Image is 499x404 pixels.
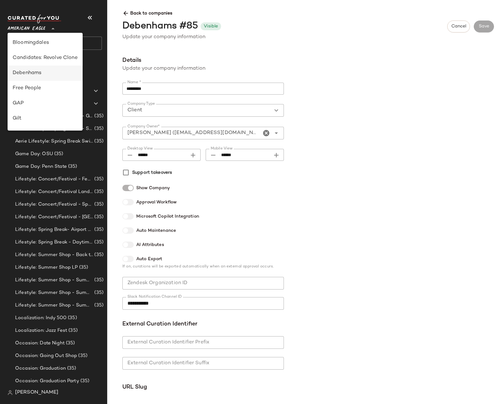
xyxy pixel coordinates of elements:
[66,365,76,372] span: (35)
[67,163,77,170] span: (35)
[127,107,142,114] span: Client
[189,151,197,159] i: Desktop View appended action
[8,21,45,33] span: American Eagle
[15,378,79,385] span: Occasion: Graduation Party
[209,151,217,159] i: Mobile View prepended action
[93,277,103,284] span: (35)
[65,340,75,347] span: (35)
[136,185,170,191] span: Show Company
[122,265,324,269] div: If on, curations will be exported automatically when an external approval occurs.
[15,264,78,271] span: Lifestyle: Summer Shop LP
[451,24,466,29] span: Cancel
[93,214,103,221] span: (35)
[122,383,324,392] span: URL Slug
[8,390,13,395] img: svg%3e
[93,201,103,208] span: (35)
[67,327,78,334] span: (35)
[15,389,58,396] span: [PERSON_NAME]
[15,302,93,309] span: Lifestyle: Summer Shop - Summer Study Sessions
[13,115,78,122] div: Gilt
[15,163,67,170] span: Game Day: Penn State
[136,213,199,220] span: Microsoft Copilot Integration
[273,129,280,137] i: Open
[13,100,78,107] div: GAP
[93,138,103,145] span: (35)
[8,15,61,23] img: cfy_white_logo.C9jOOHJF.svg
[15,365,66,372] span: Occasion: Graduation
[262,129,270,137] i: Clear Company Owner*
[15,201,93,208] span: Lifestyle: Concert/Festival - Sporty
[122,33,494,41] div: Update your company information
[122,320,324,329] span: External Curation Identifier
[8,33,83,131] div: undefined-list
[93,302,103,309] span: (35)
[53,150,63,158] span: (35)
[15,138,93,145] span: Aerie Lifestyle: Spring Break Swimsuits Landing Page
[122,56,324,65] span: Details
[13,130,78,138] div: Hibbett
[13,69,78,77] div: Debenhams
[126,151,134,159] i: Desktop View prepended action
[13,54,78,62] div: Candidates: Revolve Clone
[15,251,93,259] span: Lifestyle: Summer Shop - Back to School Essentials
[136,227,176,234] span: Auto Maintenance
[15,214,93,221] span: Lifestyle: Concert/Festival - [GEOGRAPHIC_DATA]
[93,289,103,296] span: (35)
[15,226,93,233] span: Lifestyle: Spring Break- Airport Style
[15,188,93,196] span: Lifestyle: Concert/Festival Landing Page
[136,242,164,248] span: AI Attributes
[204,23,218,30] div: Visible
[78,264,88,271] span: (35)
[93,226,103,233] span: (35)
[15,340,65,347] span: Occasion: Date Night
[15,314,67,322] span: Localization: Indy 500
[15,176,93,183] span: Lifestyle: Concert/Festival - Femme
[132,168,172,177] label: Support takeovers
[15,289,93,296] span: Lifestyle: Summer Shop - Summer Internship
[13,85,78,92] div: Free People
[122,5,494,17] span: Back to companies
[122,19,198,33] div: Debenhams #85
[93,188,103,196] span: (35)
[93,251,103,259] span: (35)
[77,352,87,360] span: (35)
[15,277,93,284] span: Lifestyle: Summer Shop - Summer Abroad
[15,239,93,246] span: Lifestyle: Spring Break - Daytime Casual
[447,20,470,32] button: Cancel
[93,113,103,120] span: (35)
[93,176,103,183] span: (35)
[93,125,103,132] span: (35)
[79,378,90,385] span: (35)
[15,327,67,334] span: Localization: Jazz Fest
[122,65,324,73] div: Update your company information
[15,352,77,360] span: Occasion: Going Out Shop
[136,256,162,262] span: Auto Export
[13,39,78,47] div: Bloomingdales
[273,151,280,159] i: Mobile View appended action
[136,199,177,206] span: Approval Workflow
[15,150,53,158] span: Game Day: OSU
[93,239,103,246] span: (35)
[67,314,77,322] span: (35)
